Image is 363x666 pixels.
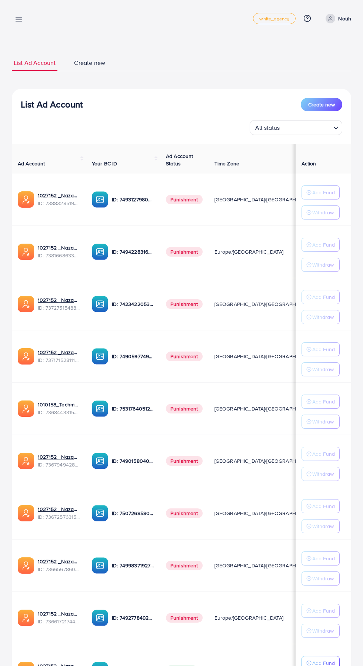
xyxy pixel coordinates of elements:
[302,185,340,200] button: Add Fund
[214,160,239,167] span: Time Zone
[112,352,154,361] p: ID: 7490597749134508040
[214,248,284,255] span: Europe/[GEOGRAPHIC_DATA]
[312,606,335,615] p: Add Fund
[112,195,154,204] p: ID: 7493127980932333584
[38,505,80,521] div: <span class='underline'>1027152 _Nazaagency_016</span></br>7367257631523782657
[166,456,203,466] span: Punishment
[312,208,334,217] p: Withdraw
[302,467,340,481] button: Withdraw
[308,101,335,108] span: Create new
[166,404,203,413] span: Punishment
[312,502,335,511] p: Add Fund
[166,247,203,257] span: Punishment
[21,99,83,110] h3: List Ad Account
[166,352,203,361] span: Punishment
[312,313,334,322] p: Withdraw
[38,610,80,617] a: 1027152 _Nazaagency_018
[112,509,154,518] p: ID: 7507268580682137618
[302,571,340,586] button: Withdraw
[214,196,317,203] span: [GEOGRAPHIC_DATA]/[GEOGRAPHIC_DATA]
[302,604,340,618] button: Add Fund
[302,342,340,356] button: Add Fund
[38,192,80,199] a: 1027152 _Nazaagency_019
[312,293,335,301] p: Add Fund
[92,400,108,417] img: ic-ba-acc.ded83a64.svg
[302,415,340,429] button: Withdraw
[38,618,80,625] span: ID: 7366172174454882305
[112,404,154,413] p: ID: 7531764051207716871
[38,409,80,416] span: ID: 7368443315504726017
[312,365,334,374] p: Withdraw
[92,296,108,312] img: ic-ba-acc.ded83a64.svg
[312,188,335,197] p: Add Fund
[112,300,154,309] p: ID: 7423422053648285697
[214,300,317,308] span: [GEOGRAPHIC_DATA]/[GEOGRAPHIC_DATA]
[38,453,80,468] div: <span class='underline'>1027152 _Nazaagency_003</span></br>7367949428067450896
[312,449,335,458] p: Add Fund
[302,362,340,376] button: Withdraw
[18,453,34,469] img: ic-ads-acc.e4c84228.svg
[166,195,203,204] span: Punishment
[312,240,335,249] p: Add Fund
[38,200,80,207] span: ID: 7388328519014645761
[301,98,342,111] button: Create new
[302,290,340,304] button: Add Fund
[312,626,334,635] p: Withdraw
[312,469,334,478] p: Withdraw
[302,205,340,220] button: Withdraw
[254,122,282,133] span: All status
[312,417,334,426] p: Withdraw
[302,258,340,272] button: Withdraw
[282,121,330,133] input: Search for option
[302,499,340,513] button: Add Fund
[302,519,340,533] button: Withdraw
[38,244,80,251] a: 1027152 _Nazaagency_023
[112,613,154,622] p: ID: 7492778492849930241
[92,557,108,574] img: ic-ba-acc.ded83a64.svg
[38,401,80,416] div: <span class='underline'>1010158_Techmanistan pk acc_1715599413927</span></br>7368443315504726017
[302,310,340,324] button: Withdraw
[253,13,296,24] a: white_agency
[38,610,80,625] div: <span class='underline'>1027152 _Nazaagency_018</span></br>7366172174454882305
[166,508,203,518] span: Punishment
[214,510,317,517] span: [GEOGRAPHIC_DATA]/[GEOGRAPHIC_DATA]
[302,238,340,252] button: Add Fund
[312,397,335,406] p: Add Fund
[92,160,117,167] span: Your BC ID
[38,566,80,573] span: ID: 7366567860828749825
[38,296,80,311] div: <span class='underline'>1027152 _Nazaagency_007</span></br>7372751548805726224
[18,400,34,417] img: ic-ads-acc.e4c84228.svg
[166,152,193,167] span: Ad Account Status
[312,522,334,531] p: Withdraw
[38,304,80,311] span: ID: 7372751548805726224
[18,191,34,208] img: ic-ads-acc.e4c84228.svg
[18,557,34,574] img: ic-ads-acc.e4c84228.svg
[18,160,45,167] span: Ad Account
[323,14,351,23] a: Nouh
[214,353,317,360] span: [GEOGRAPHIC_DATA]/[GEOGRAPHIC_DATA]
[112,561,154,570] p: ID: 7499837192777400321
[38,558,80,573] div: <span class='underline'>1027152 _Nazaagency_0051</span></br>7366567860828749825
[38,244,80,259] div: <span class='underline'>1027152 _Nazaagency_023</span></br>7381668633665093648
[302,551,340,566] button: Add Fund
[38,505,80,513] a: 1027152 _Nazaagency_016
[18,505,34,521] img: ic-ads-acc.e4c84228.svg
[166,561,203,570] span: Punishment
[112,247,154,256] p: ID: 7494228316518858759
[214,614,284,622] span: Europe/[GEOGRAPHIC_DATA]
[92,610,108,626] img: ic-ba-acc.ded83a64.svg
[312,554,335,563] p: Add Fund
[312,574,334,583] p: Withdraw
[38,296,80,304] a: 1027152 _Nazaagency_007
[302,395,340,409] button: Add Fund
[38,401,80,408] a: 1010158_Techmanistan pk acc_1715599413927
[38,356,80,364] span: ID: 7371715281112170513
[92,453,108,469] img: ic-ba-acc.ded83a64.svg
[38,513,80,521] span: ID: 7367257631523782657
[14,59,56,67] span: List Ad Account
[92,348,108,365] img: ic-ba-acc.ded83a64.svg
[18,348,34,365] img: ic-ads-acc.e4c84228.svg
[214,405,317,412] span: [GEOGRAPHIC_DATA]/[GEOGRAPHIC_DATA]
[18,244,34,260] img: ic-ads-acc.e4c84228.svg
[259,16,289,21] span: white_agency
